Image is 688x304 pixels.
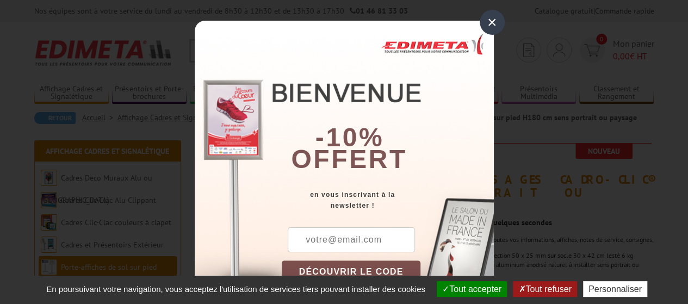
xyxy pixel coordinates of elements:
span: En poursuivant votre navigation, vous acceptez l'utilisation de services tiers pouvant installer ... [41,284,431,294]
b: -10% [315,123,384,152]
button: Personnaliser (fenêtre modale) [583,281,647,297]
button: Tout accepter [437,281,507,297]
button: DÉCOUVRIR LE CODE [282,260,421,283]
input: votre@email.com [288,227,415,252]
button: Tout refuser [513,281,577,297]
div: en vous inscrivant à la newsletter ! [282,189,494,211]
div: × [480,10,505,35]
font: offert [291,145,407,173]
